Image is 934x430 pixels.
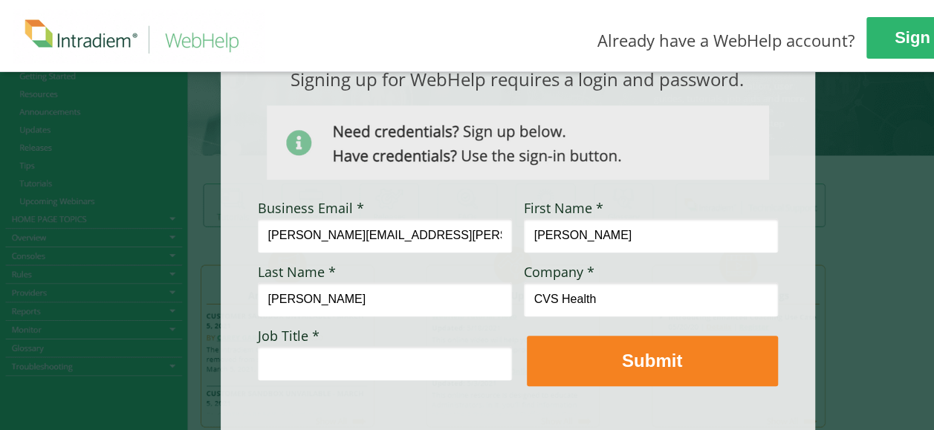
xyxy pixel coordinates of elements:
[267,105,769,180] img: Need Credentials? Sign up below. Have Credentials? Use the sign-in button.
[258,327,320,345] span: Job Title *
[527,336,778,386] button: Submit
[258,263,336,281] span: Last Name *
[524,199,603,217] span: First Name *
[597,29,855,51] span: Already have a WebHelp account?
[291,67,744,91] span: Signing up for WebHelp requires a login and password.
[258,199,364,217] span: Business Email *
[524,263,594,281] span: Company *
[622,351,682,371] strong: Submit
